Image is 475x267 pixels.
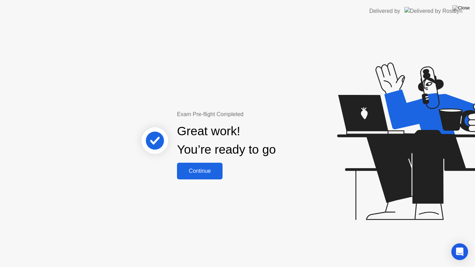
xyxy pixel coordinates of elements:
[369,7,400,15] div: Delivered by
[451,243,468,260] div: Open Intercom Messenger
[404,7,462,15] img: Delivered by Rosalyn
[179,168,220,174] div: Continue
[177,110,321,119] div: Exam Pre-flight Completed
[177,122,276,159] div: Great work! You’re ready to go
[452,5,470,11] img: Close
[177,163,223,179] button: Continue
